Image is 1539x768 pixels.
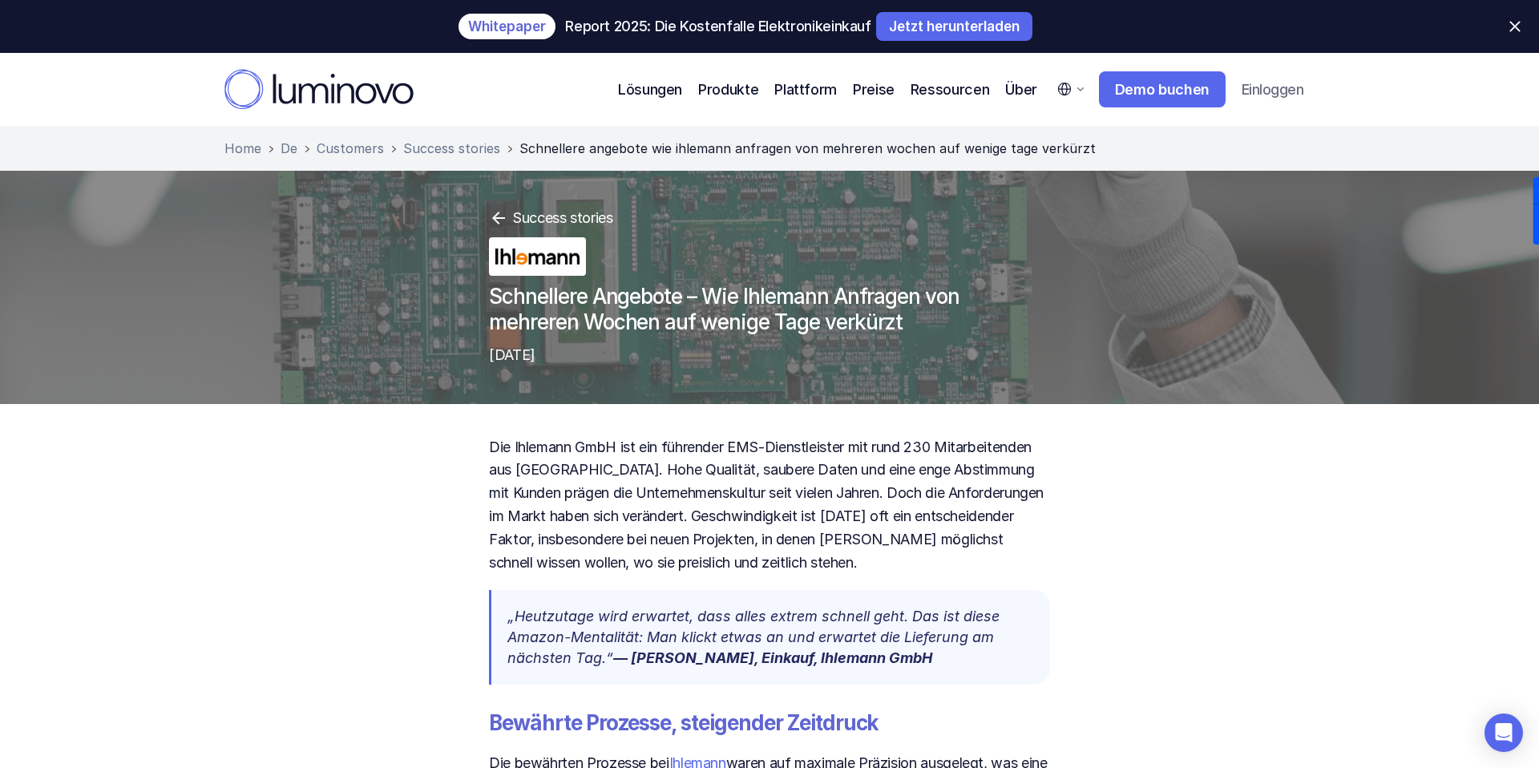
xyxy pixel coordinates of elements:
strong: Bewährte Prozesse, steigender Zeitdruck [489,710,879,735]
img: separator [304,146,310,152]
a: Jetzt herunterladen [876,12,1032,41]
p: Jetzt herunterladen [889,20,1020,33]
a: Preise [853,79,895,100]
p: Produkte [698,79,758,100]
p: Report 2025: Die Kostenfalle Elektronikeinkauf [565,18,870,34]
img: separator [507,146,513,152]
a: Demo buchen [1099,71,1226,108]
img: separator [390,146,397,152]
a: Customers [317,142,384,155]
p: Demo buchen [1115,81,1210,99]
p: [DATE] [489,342,1050,368]
p: Ressourcen [911,79,989,100]
p: Plattform [774,79,837,100]
a: Success stories [403,142,500,155]
p: Success stories [512,207,1050,230]
div: Open Intercom Messenger [1484,713,1523,752]
span: Schnellere angebote wie ihlemann anfragen von mehreren wochen auf wenige tage verkürzt [519,142,1096,155]
strong: — [PERSON_NAME], Einkauf, Ihlemann GmbH [613,649,932,666]
p: Einloggen [1242,81,1303,99]
em: „Heutzutage wird erwartet, dass alles extrem schnell geht. Das ist diese Amazon-Mentalität: Man k... [507,608,1004,666]
nav: Breadcrumb [224,142,1315,155]
p: Lösungen [618,79,682,100]
p: Über [1005,79,1037,100]
p: Die Ihlemann GmbH ist ein führender EMS-Dienstleister mit rund 230 Mitarbeitenden aus [GEOGRAPHIC... [489,436,1050,575]
a: Home [224,142,261,155]
img: separator [268,146,274,152]
a: De [281,142,297,155]
a: Success stories [489,207,1050,230]
a: Einloggen [1230,73,1315,107]
h1: Schnellere Angebote – Wie Ihlemann Anfragen von mehreren Wochen auf wenige Tage verkürzt [489,284,1050,333]
p: Whitepaper [468,20,546,33]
